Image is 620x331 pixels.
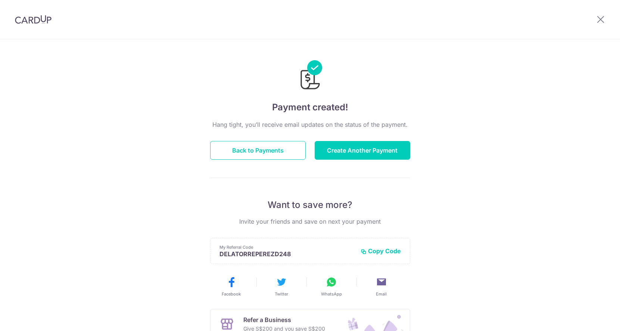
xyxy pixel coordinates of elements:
[210,101,410,114] h4: Payment created!
[210,141,306,160] button: Back to Payments
[315,141,410,160] button: Create Another Payment
[309,276,353,297] button: WhatsApp
[219,250,355,258] p: DELATORREPEREZD248
[361,247,401,255] button: Copy Code
[15,15,52,24] img: CardUp
[222,291,241,297] span: Facebook
[243,315,325,324] p: Refer a Business
[275,291,288,297] span: Twitter
[210,217,410,226] p: Invite your friends and save on next your payment
[210,120,410,129] p: Hang tight, you’ll receive email updates on the status of the payment.
[376,291,387,297] span: Email
[259,276,303,297] button: Twitter
[298,60,322,92] img: Payments
[572,309,613,327] iframe: Opens a widget where you can find more information
[210,199,410,211] p: Want to save more?
[359,276,404,297] button: Email
[209,276,253,297] button: Facebook
[219,244,355,250] p: My Referral Code
[321,291,342,297] span: WhatsApp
